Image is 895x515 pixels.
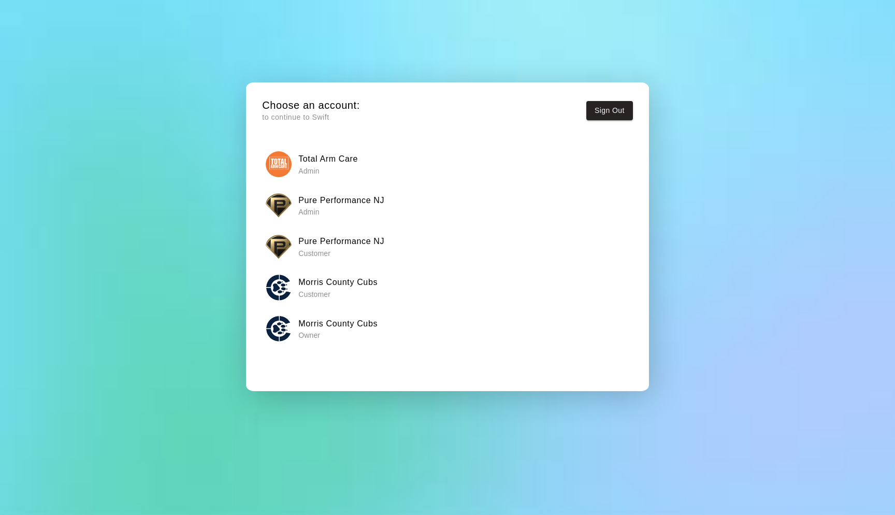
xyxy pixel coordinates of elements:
[262,271,633,304] button: Morris County CubsMorris County Cubs Customer
[298,235,384,248] h6: Pure Performance NJ
[298,289,378,299] p: Customer
[586,101,633,120] button: Sign Out
[298,166,358,176] p: Admin
[266,234,292,260] img: Pure Performance NJ
[262,112,360,123] p: to continue to Swift
[298,248,384,259] p: Customer
[262,230,633,263] button: Pure Performance NJPure Performance NJ Customer
[298,330,378,340] p: Owner
[266,192,292,218] img: Pure Performance NJ
[262,189,633,222] button: Pure Performance NJPure Performance NJ Admin
[298,194,384,207] h6: Pure Performance NJ
[266,316,292,341] img: Morris County Cubs
[298,276,378,289] h6: Morris County Cubs
[262,98,360,112] h5: Choose an account:
[298,152,358,166] h6: Total Arm Care
[262,312,633,345] button: Morris County CubsMorris County Cubs Owner
[298,317,378,331] h6: Morris County Cubs
[262,148,633,180] button: Total Arm CareTotal Arm Care Admin
[266,151,292,177] img: Total Arm Care
[298,207,384,217] p: Admin
[266,275,292,301] img: Morris County Cubs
